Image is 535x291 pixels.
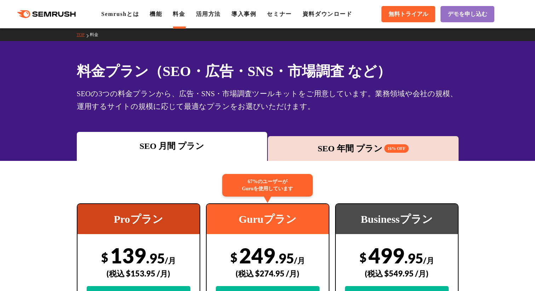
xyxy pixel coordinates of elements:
[230,250,237,264] span: $
[303,11,352,17] a: 資料ダウンロード
[381,6,435,22] a: 無料トライアル
[196,11,221,17] a: 活用方法
[384,144,409,153] span: 16% OFF
[77,87,459,113] div: SEOの3つの料金プランから、広告・SNS・市場調査ツールキットをご用意しています。業務領域や会社の規模、運用するサイトの規模に応じて最適なプランをお選びいただけます。
[441,6,494,22] a: デモを申し込む
[101,11,139,17] a: Semrushとは
[222,174,313,197] div: 67%のユーザーが Guruを使用しています
[404,250,423,266] span: .95
[150,11,162,17] a: 機能
[173,11,185,17] a: 料金
[87,261,190,286] div: (税込 $153.95 /月)
[165,256,176,265] span: /月
[336,204,458,234] div: Businessプラン
[294,256,305,265] span: /月
[77,204,200,234] div: Proプラン
[80,140,264,152] div: SEO 月間 プラン
[448,11,487,18] span: デモを申し込む
[77,32,90,37] a: TOP
[423,256,434,265] span: /月
[267,11,292,17] a: セミナー
[216,261,320,286] div: (税込 $274.95 /月)
[146,250,165,266] span: .95
[101,250,108,264] span: $
[90,32,104,37] a: 料金
[77,61,459,82] h1: 料金プラン（SEO・広告・SNS・市場調査 など）
[389,11,428,18] span: 無料トライアル
[359,250,367,264] span: $
[275,250,294,266] span: .95
[345,261,449,286] div: (税込 $549.95 /月)
[271,142,455,155] div: SEO 年間 プラン
[207,204,329,234] div: Guruプラン
[231,11,256,17] a: 導入事例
